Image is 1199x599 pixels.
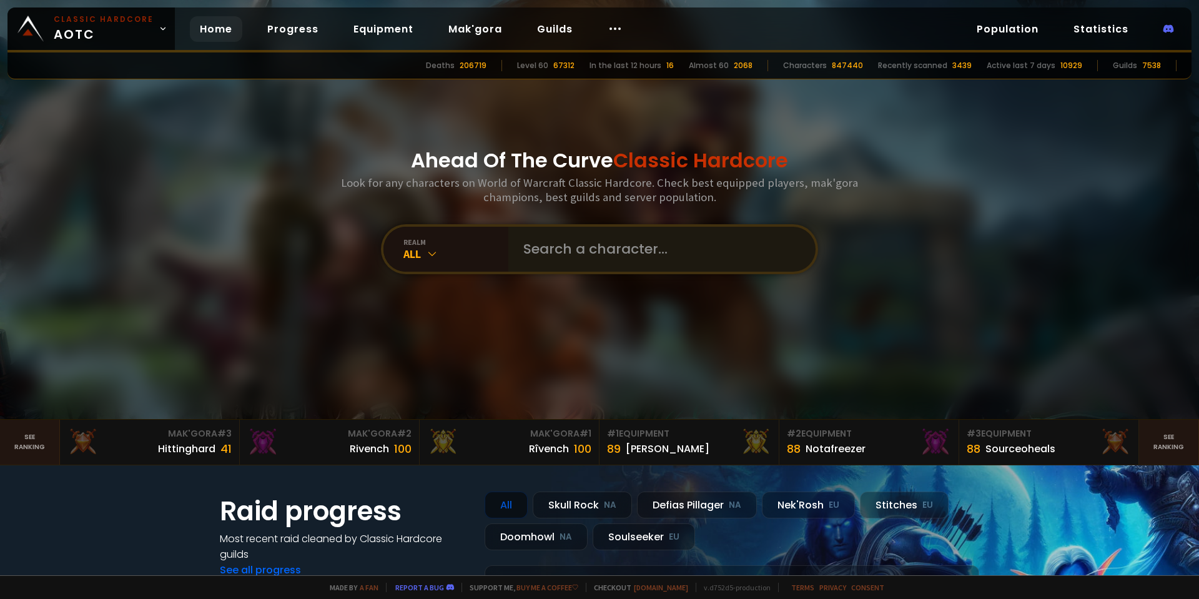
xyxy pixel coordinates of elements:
small: Classic Hardcore [54,14,154,25]
span: # 3 [217,427,232,440]
span: Checkout [586,583,688,592]
a: Mak'Gora#3Hittinghard41 [60,420,240,465]
input: Search a character... [516,227,801,272]
div: Equipment [967,427,1131,440]
h1: Ahead Of The Curve [411,146,788,176]
div: Equipment [607,427,771,440]
div: Mak'Gora [427,427,591,440]
div: Defias Pillager [637,492,757,518]
a: See all progress [220,563,301,577]
div: Mak'Gora [67,427,232,440]
a: Consent [851,583,884,592]
div: Recently scanned [878,60,947,71]
div: 16 [666,60,674,71]
div: Hittinghard [158,441,215,457]
div: Soulseeker [593,523,695,550]
div: Equipment [787,427,951,440]
span: # 3 [967,427,981,440]
small: EU [669,531,679,543]
div: Rivench [350,441,389,457]
a: Equipment [343,16,423,42]
div: 41 [220,440,232,457]
div: 10929 [1060,60,1082,71]
div: 100 [394,440,412,457]
a: Mak'gora [438,16,512,42]
h4: Most recent raid cleaned by Classic Hardcore guilds [220,531,470,562]
div: Notafreezer [806,441,866,457]
div: realm [403,237,508,247]
span: # 1 [580,427,591,440]
div: 847440 [832,60,863,71]
div: 206719 [460,60,486,71]
div: 88 [787,440,801,457]
h1: Raid progress [220,492,470,531]
span: Made by [322,583,378,592]
div: 67312 [553,60,575,71]
a: Classic HardcoreAOTC [7,7,175,50]
a: Report a bug [395,583,444,592]
div: Active last 7 days [987,60,1055,71]
a: Buy me a coffee [516,583,578,592]
a: Seeranking [1139,420,1199,465]
small: NA [560,531,572,543]
a: a fan [360,583,378,592]
a: Statistics [1063,16,1138,42]
span: Support me, [461,583,578,592]
div: Guilds [1113,60,1137,71]
div: Stitches [860,492,949,518]
span: # 2 [397,427,412,440]
div: 88 [967,440,980,457]
a: #2Equipment88Notafreezer [779,420,959,465]
a: Population [967,16,1049,42]
div: Nek'Rosh [762,492,855,518]
div: All [485,492,528,518]
a: Mak'Gora#1Rîvench100 [420,420,599,465]
div: 7538 [1142,60,1161,71]
div: 89 [607,440,621,457]
a: Mak'Gora#2Rivench100 [240,420,420,465]
div: Doomhowl [485,523,588,550]
div: 3439 [952,60,972,71]
span: Classic Hardcore [613,146,788,174]
small: EU [829,499,839,512]
div: Mak'Gora [247,427,412,440]
a: Progress [257,16,328,42]
div: [PERSON_NAME] [626,441,709,457]
a: Guilds [527,16,583,42]
span: v. d752d5 - production [696,583,771,592]
a: Privacy [819,583,846,592]
div: Deaths [426,60,455,71]
div: Level 60 [517,60,548,71]
div: 100 [574,440,591,457]
a: #1Equipment89[PERSON_NAME] [599,420,779,465]
a: #3Equipment88Sourceoheals [959,420,1139,465]
div: 2068 [734,60,752,71]
small: NA [729,499,741,512]
a: [DOMAIN_NAME] [634,583,688,592]
div: Characters [783,60,827,71]
div: Sourceoheals [985,441,1055,457]
small: NA [604,499,616,512]
span: # 1 [607,427,619,440]
div: Rîvench [529,441,569,457]
div: Almost 60 [689,60,729,71]
h3: Look for any characters on World of Warcraft Classic Hardcore. Check best equipped players, mak'g... [336,176,863,204]
a: [DATE]zgpetri on godDefias Pillager8 /90 [485,565,979,598]
small: EU [922,499,933,512]
div: In the last 12 hours [590,60,661,71]
div: All [403,247,508,261]
span: AOTC [54,14,154,44]
span: # 2 [787,427,801,440]
a: Terms [791,583,814,592]
div: Skull Rock [533,492,632,518]
a: Home [190,16,242,42]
